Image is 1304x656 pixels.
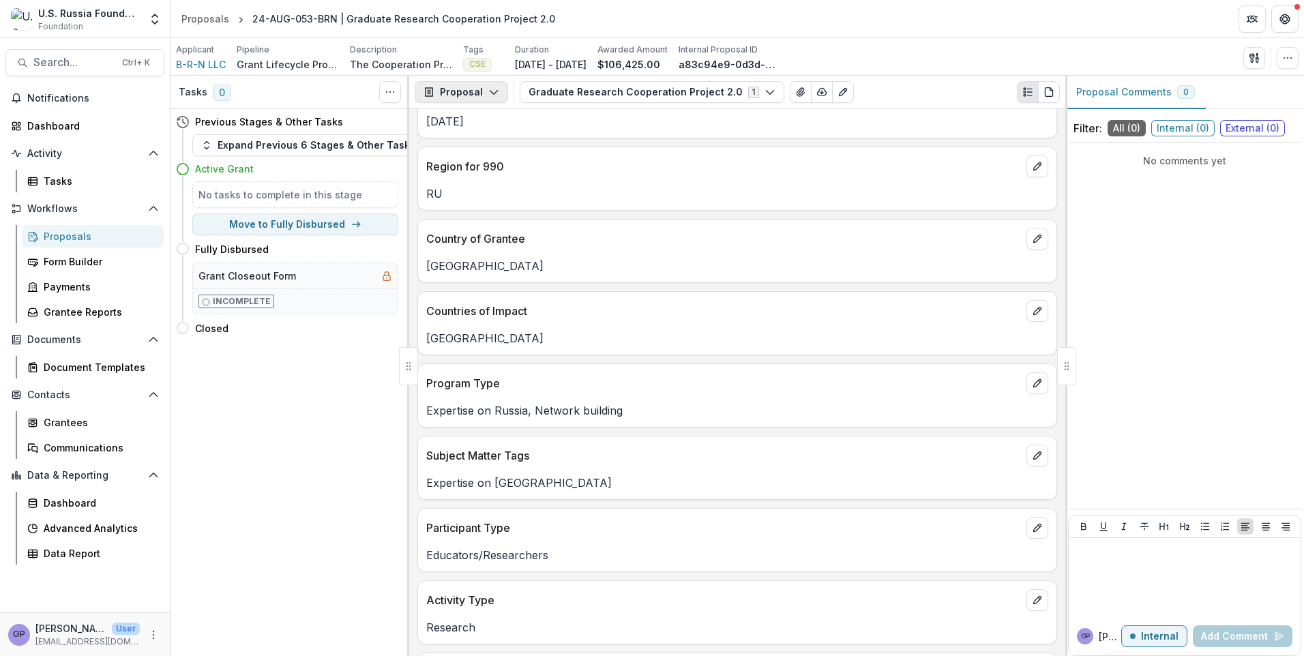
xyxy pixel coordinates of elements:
[426,447,1021,464] p: Subject Matter Tags
[1026,517,1048,539] button: edit
[22,225,164,248] a: Proposals
[1271,5,1299,33] button: Get Help
[38,6,140,20] div: U.S. Russia Foundation
[1073,120,1102,136] p: Filter:
[22,411,164,434] a: Grantees
[5,198,164,220] button: Open Workflows
[195,242,269,256] h4: Fully Disbursed
[1099,629,1121,644] p: [PERSON_NAME] P
[1176,518,1193,535] button: Heading 2
[35,636,140,648] p: [EMAIL_ADDRESS][DOMAIN_NAME]
[5,115,164,137] a: Dashboard
[1026,589,1048,611] button: edit
[1121,625,1187,647] button: Internal
[5,143,164,164] button: Open Activity
[426,592,1021,608] p: Activity Type
[1277,518,1294,535] button: Align Right
[44,441,153,455] div: Communications
[44,254,153,269] div: Form Builder
[1183,87,1189,97] span: 0
[5,49,164,76] button: Search...
[176,44,214,56] p: Applicant
[22,436,164,459] a: Communications
[27,119,153,133] div: Dashboard
[237,44,269,56] p: Pipeline
[27,389,143,401] span: Contacts
[44,415,153,430] div: Grantees
[5,464,164,486] button: Open Data & Reporting
[181,12,229,26] div: Proposals
[44,546,153,561] div: Data Report
[1017,81,1039,103] button: Plaintext view
[252,12,555,26] div: 24-AUG-053-BRN | Graduate Research Cooperation Project 2.0
[119,55,153,70] div: Ctrl + K
[27,203,143,215] span: Workflows
[1141,631,1179,642] p: Internal
[44,521,153,535] div: Advanced Analytics
[426,547,1048,563] p: Educators/Researchers
[192,134,424,156] button: Expand Previous 6 Stages & Other Tasks
[679,57,781,72] p: a83c94e9-0d3d-4260-805b-dd7aca470abb
[1151,120,1215,136] span: Internal ( 0 )
[27,334,143,346] span: Documents
[426,158,1021,175] p: Region for 990
[22,517,164,539] a: Advanced Analytics
[426,520,1021,536] p: Participant Type
[1258,518,1274,535] button: Align Center
[415,81,508,103] button: Proposal
[11,8,33,30] img: U.S. Russia Foundation
[1026,228,1048,250] button: edit
[33,56,114,69] span: Search...
[192,213,398,235] button: Move to Fully Disbursed
[198,269,296,283] h5: Grant Closeout Form
[520,81,784,103] button: Graduate Research Cooperation Project 2.01
[679,44,758,56] p: Internal Proposal ID
[1220,120,1285,136] span: External ( 0 )
[22,356,164,378] a: Document Templates
[198,188,392,202] h5: No tasks to complete in this stage
[469,59,486,69] span: CSE
[35,621,106,636] p: [PERSON_NAME]
[1156,518,1172,535] button: Heading 1
[176,57,226,72] a: B-R-N LLC
[1217,518,1233,535] button: Ordered List
[1193,625,1292,647] button: Add Comment
[1076,518,1092,535] button: Bold
[1073,153,1296,168] p: No comments yet
[5,384,164,406] button: Open Contacts
[426,258,1048,274] p: [GEOGRAPHIC_DATA]
[22,492,164,514] a: Dashboard
[22,250,164,273] a: Form Builder
[176,9,561,29] nav: breadcrumb
[44,174,153,188] div: Tasks
[426,330,1048,346] p: [GEOGRAPHIC_DATA]
[27,148,143,160] span: Activity
[145,627,162,643] button: More
[38,20,83,33] span: Foundation
[112,623,140,635] p: User
[44,229,153,243] div: Proposals
[426,375,1021,391] p: Program Type
[1095,518,1112,535] button: Underline
[426,113,1048,130] p: [DATE]
[1197,518,1213,535] button: Bullet List
[1108,120,1146,136] span: All ( 0 )
[350,57,452,72] p: The Cooperation Project 2.0 aims to establish remote peer-to-peer fieldwork as a formalized solut...
[1026,372,1048,394] button: edit
[44,280,153,294] div: Payments
[213,295,271,308] p: Incomplete
[5,87,164,109] button: Notifications
[1237,518,1254,535] button: Align Left
[597,44,668,56] p: Awarded Amount
[515,57,587,72] p: [DATE] - [DATE]
[44,496,153,510] div: Dashboard
[22,275,164,298] a: Payments
[426,303,1021,319] p: Countries of Impact
[426,185,1048,202] p: RU
[1081,633,1090,640] div: Gennady Podolny
[426,475,1048,491] p: Expertise on [GEOGRAPHIC_DATA]
[1026,155,1048,177] button: edit
[44,360,153,374] div: Document Templates
[195,321,228,336] h4: Closed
